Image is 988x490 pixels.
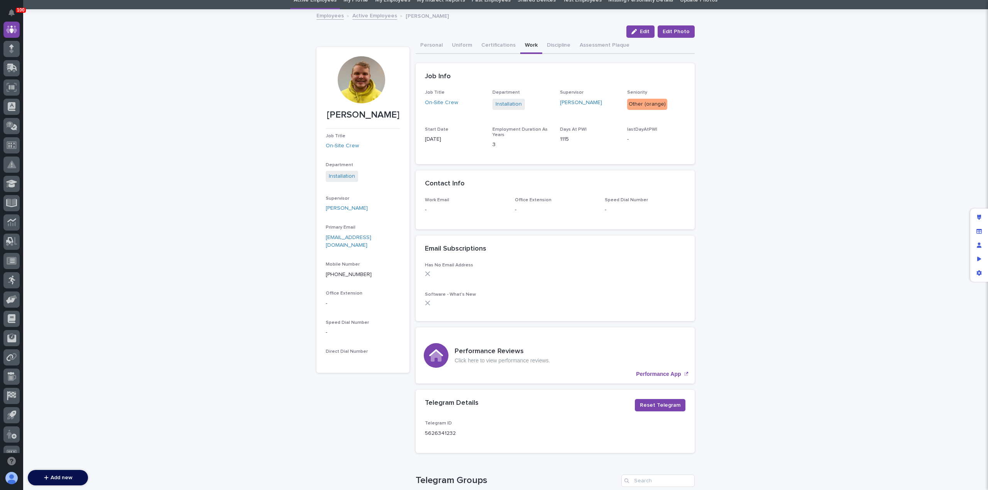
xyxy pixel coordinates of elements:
p: - [627,135,685,143]
div: Edit layout [972,210,986,224]
button: Uniform [447,38,477,54]
img: Stacker [8,7,23,23]
span: Direct Dial Number [326,349,368,354]
button: Notifications [3,5,20,21]
button: Personal [416,38,447,54]
span: Seniority [627,90,647,95]
button: Edit Photo [658,25,695,38]
p: 1115 [560,135,618,143]
button: users-avatar [3,470,20,486]
button: Edit [626,25,655,38]
span: Job Title [326,134,345,138]
a: On-Site Crew [425,99,458,107]
h2: Telegram Details [425,399,479,407]
div: Manage users [972,238,986,252]
div: Other (orange) [627,99,667,110]
p: - [326,300,400,308]
button: Add new [28,470,88,485]
span: Edit Photo [663,28,690,35]
div: Notifications100 [10,9,20,22]
a: Installation [329,172,355,180]
input: Search [621,475,695,487]
div: App settings [972,266,986,280]
h2: Email Subscriptions [425,245,486,253]
a: Active Employees [352,11,397,20]
button: Assessment Plaque [575,38,634,54]
span: Office Extension [326,291,362,296]
p: - [326,328,400,337]
span: Days At PWI [560,127,587,132]
button: Start new chat [131,88,140,97]
span: Help Docs [15,124,42,131]
p: How can we help? [8,43,140,55]
div: 📖 [8,125,14,131]
button: Certifications [477,38,520,54]
a: [EMAIL_ADDRESS][DOMAIN_NAME] [326,235,371,248]
span: Supervisor [560,90,584,95]
div: 🔗 [48,125,54,131]
a: 📖Help Docs [5,121,45,135]
span: lastDayAtPWI [627,127,657,132]
p: 100 [17,7,25,13]
span: Onboarding Call [56,124,98,131]
a: [PERSON_NAME] [326,204,368,212]
a: Employees [316,11,344,20]
span: Work Email [425,198,449,202]
span: Reset Telegram [640,401,680,409]
h2: Contact Info [425,180,465,188]
button: Discipline [542,38,575,54]
p: - [425,206,506,214]
h3: Performance Reviews [455,347,550,356]
p: [PERSON_NAME] [326,109,400,121]
span: Software - What's New [425,292,476,297]
a: [PHONE_NUMBER] [326,272,372,277]
p: [PERSON_NAME] [406,11,449,20]
a: Performance App [416,327,695,384]
span: Mobile Number [326,262,360,267]
span: Has No Email Address [425,263,473,268]
p: - [515,206,596,214]
a: [PERSON_NAME] [560,99,602,107]
div: Preview as [972,252,986,266]
button: Reset Telegram [635,399,685,411]
a: Installation [496,100,522,108]
span: Department [326,163,353,167]
span: Telegram ID [425,421,452,426]
div: Start new chat [26,86,127,93]
h2: Job Info [425,72,451,81]
a: On-Site Crew [326,142,359,150]
span: Employment Duration As Years [492,127,548,137]
img: 1736555164131-43832dd5-751b-4058-ba23-39d91318e5a0 [8,86,22,99]
span: Edit [640,29,650,34]
a: Powered byPylon [54,142,93,148]
span: Office Extension [515,198,552,202]
span: Pylon [77,143,93,148]
p: - [605,206,685,214]
button: Open support chat [3,453,20,469]
button: Work [520,38,542,54]
p: 5626341232 [425,429,456,438]
p: [DATE] [425,135,483,143]
p: Click here to view performance reviews. [455,357,550,364]
span: Department [492,90,520,95]
a: 🔗Onboarding Call [45,121,102,135]
p: 3 [492,141,551,149]
span: Speed Dial Number [326,320,369,325]
div: We're offline, we will be back soon! [26,93,108,99]
p: Performance App [636,371,681,377]
span: Start Date [425,127,448,132]
span: Primary Email [326,225,355,230]
span: Speed Dial Number [605,198,648,202]
span: Supervisor [326,196,349,201]
span: Job Title [425,90,445,95]
h1: Telegram Groups [416,475,618,486]
div: Manage fields and data [972,224,986,238]
p: Welcome 👋 [8,30,140,43]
